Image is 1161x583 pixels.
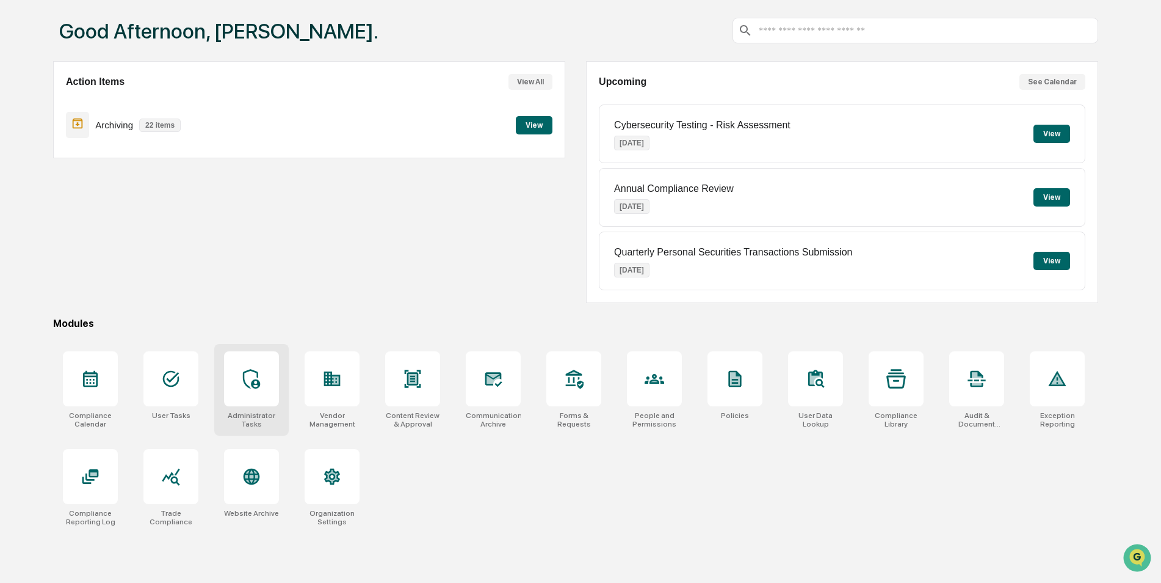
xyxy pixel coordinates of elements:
span: Preclearance [24,154,79,166]
div: Vendor Management [305,411,360,428]
h1: Good Afternoon, [PERSON_NAME]. [59,19,378,43]
a: 🔎Data Lookup [7,172,82,194]
div: User Tasks [152,411,190,420]
p: 22 items [139,119,181,132]
a: Powered byPylon [86,207,148,216]
div: We're available if you need us! [42,106,154,116]
div: Compliance Library [869,411,924,428]
iframe: Open customer support [1122,543,1155,576]
button: View [516,116,552,134]
button: View All [508,74,552,90]
div: Exception Reporting [1030,411,1085,428]
a: 🗄️Attestations [84,149,156,171]
p: Archiving [95,120,133,130]
div: Start new chat [42,94,200,106]
p: Quarterly Personal Securities Transactions Submission [614,247,852,258]
div: Compliance Calendar [63,411,118,428]
p: Annual Compliance Review [614,183,734,194]
div: Modules [53,318,1098,329]
div: 🔎 [12,178,22,188]
div: User Data Lookup [788,411,843,428]
div: 🖐️ [12,155,22,165]
div: Communications Archive [466,411,521,428]
div: 🗄️ [89,155,98,165]
h2: Upcoming [599,76,646,87]
p: Cybersecurity Testing - Risk Assessment [614,120,790,131]
div: Compliance Reporting Log [63,509,118,526]
h2: Action Items [66,76,125,87]
span: Pylon [121,207,148,216]
button: View [1033,188,1070,207]
p: [DATE] [614,263,649,277]
img: 1746055101610-c473b297-6a78-478c-a979-82029cc54cd1 [12,94,34,116]
button: Start new chat [208,97,222,112]
p: [DATE] [614,136,649,150]
a: View [516,119,552,130]
div: Audit & Document Logs [949,411,1004,428]
div: Administrator Tasks [224,411,279,428]
div: Forms & Requests [546,411,601,428]
div: People and Permissions [627,411,682,428]
div: Website Archive [224,509,279,518]
div: Policies [721,411,749,420]
button: View [1033,252,1070,270]
button: View [1033,125,1070,143]
div: Trade Compliance [143,509,198,526]
span: Attestations [101,154,151,166]
span: Data Lookup [24,177,77,189]
div: Organization Settings [305,509,360,526]
a: 🖐️Preclearance [7,149,84,171]
p: [DATE] [614,199,649,214]
p: How can we help? [12,26,222,45]
div: Content Review & Approval [385,411,440,428]
button: See Calendar [1019,74,1085,90]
